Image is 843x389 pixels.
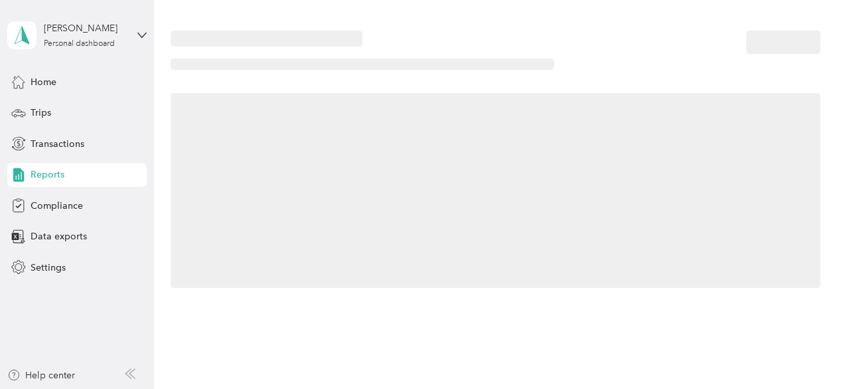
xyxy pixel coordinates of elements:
button: Help center [7,368,75,382]
span: Trips [31,106,51,120]
span: Settings [31,261,66,275]
div: Personal dashboard [44,40,115,48]
iframe: Everlance-gr Chat Button Frame [769,315,843,389]
span: Reports [31,168,64,182]
span: Home [31,75,56,89]
span: Data exports [31,229,87,243]
span: Transactions [31,137,84,151]
div: [PERSON_NAME] [44,21,127,35]
span: Compliance [31,199,83,213]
